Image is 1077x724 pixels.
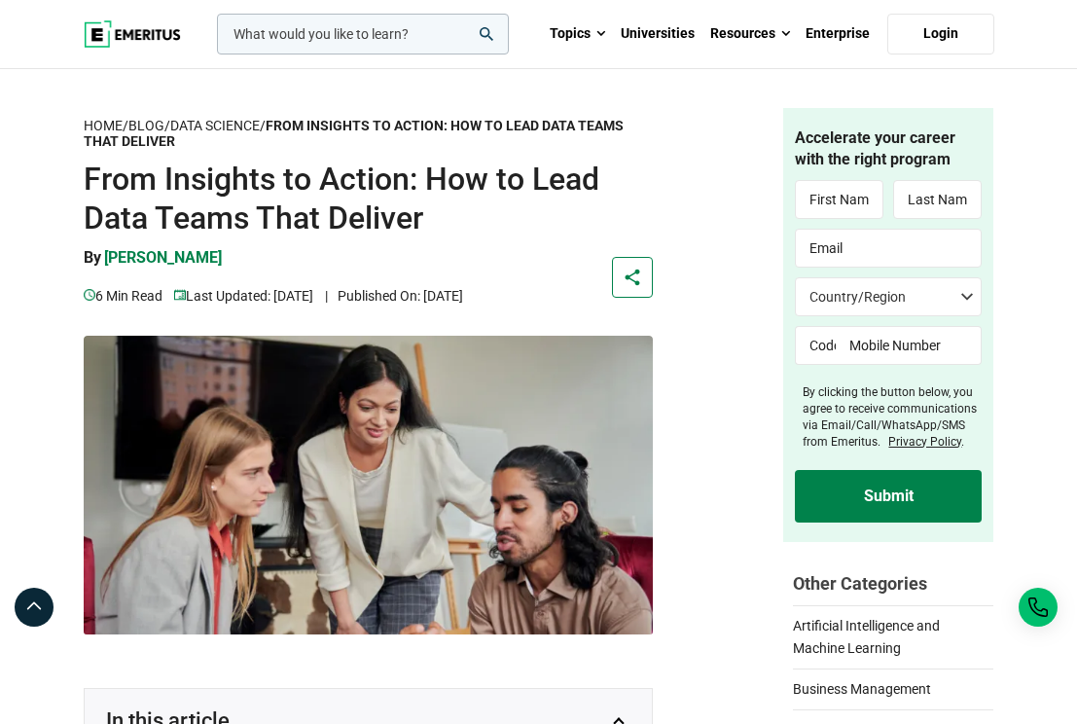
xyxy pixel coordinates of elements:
img: From Insights to Action: How to Lead Data Teams That Deliver | data science leadership | Emeritus [84,336,654,634]
a: Privacy Policy [888,435,961,449]
input: Submit [795,470,982,523]
h1: From Insights to Action: How to Lead Data Teams That Deliver [84,160,654,237]
span: | [325,288,328,304]
label: By clicking the button below, you agree to receive communications via Email/Call/WhatsApp/SMS fro... [803,384,982,450]
span: / / / [84,118,624,150]
a: [PERSON_NAME] [104,247,222,284]
select: Country [795,277,982,316]
input: Mobile Number [836,326,982,365]
p: Published On: [DATE] [325,285,463,307]
h4: Accelerate your career with the right program [795,127,982,171]
input: Code [795,326,836,365]
input: Last Name [893,180,982,219]
input: First Name [795,180,883,219]
p: [PERSON_NAME] [104,247,222,269]
h2: Other Categories [793,571,993,596]
a: Blog [128,118,164,134]
p: Last Updated: [DATE] [174,285,313,307]
img: video-views [84,289,95,301]
a: Business Management [793,669,993,700]
span: By [84,248,101,267]
input: Email [795,229,982,268]
a: Artificial Intelligence and Machine Learning [793,605,993,659]
a: Home [84,118,123,134]
strong: From Insights to Action: How to Lead Data Teams That Deliver [84,118,624,150]
p: 6 min read [84,285,162,307]
a: Data Science [170,118,260,134]
a: Login [887,14,994,54]
img: video-views [174,289,186,301]
input: woocommerce-product-search-field-0 [217,14,509,54]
